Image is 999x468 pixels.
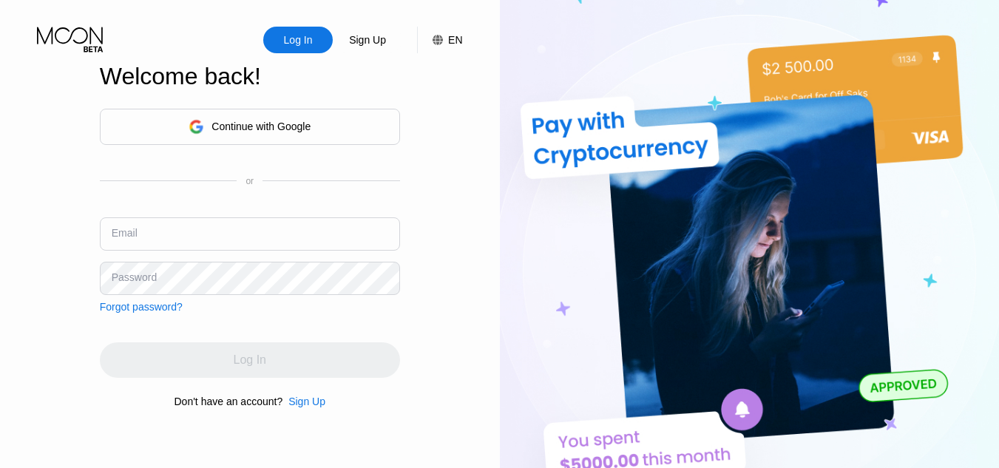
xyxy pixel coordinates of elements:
[211,121,311,132] div: Continue with Google
[333,27,402,53] div: Sign Up
[175,396,283,407] div: Don't have an account?
[112,227,138,239] div: Email
[100,109,400,145] div: Continue with Google
[112,271,157,283] div: Password
[100,301,183,313] div: Forgot password?
[282,396,325,407] div: Sign Up
[448,34,462,46] div: EN
[245,176,254,186] div: or
[282,33,314,47] div: Log In
[288,396,325,407] div: Sign Up
[100,63,400,90] div: Welcome back!
[348,33,387,47] div: Sign Up
[263,27,333,53] div: Log In
[417,27,462,53] div: EN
